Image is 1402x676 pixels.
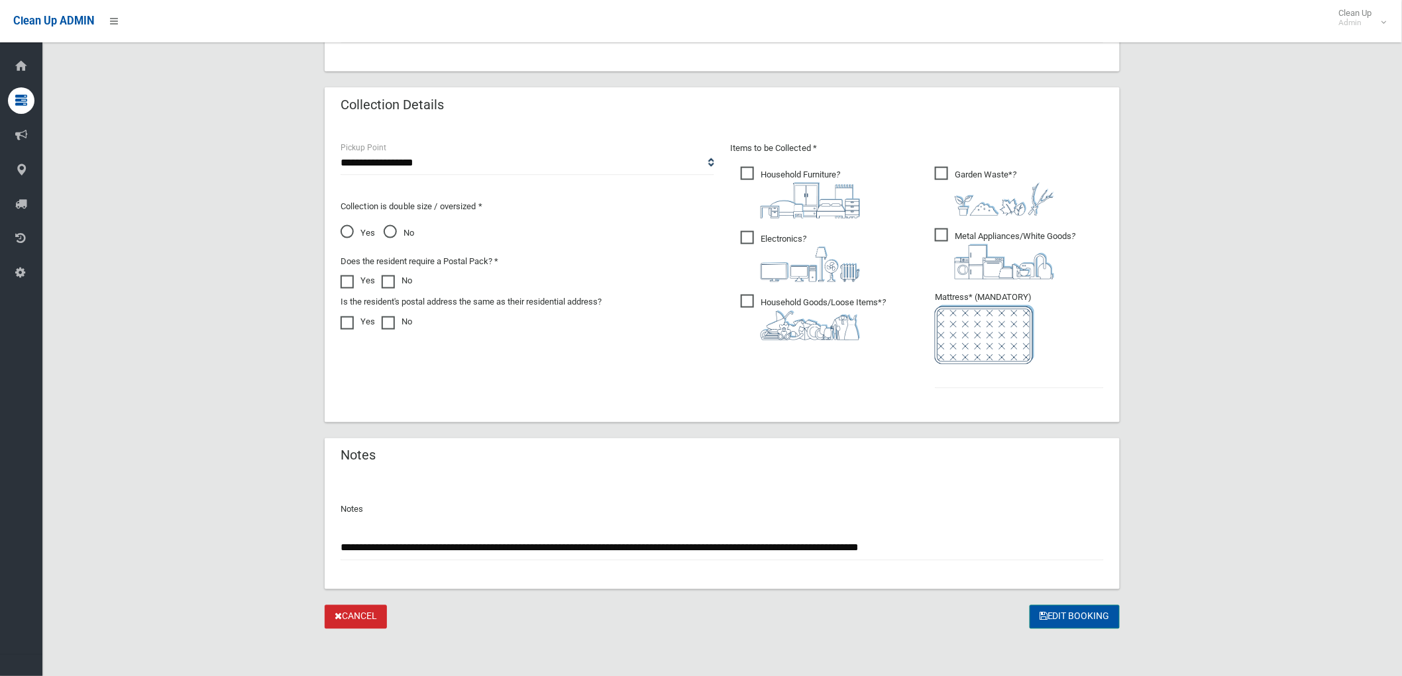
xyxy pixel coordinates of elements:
[1339,18,1372,28] small: Admin
[341,502,1104,518] p: Notes
[1332,8,1385,28] span: Clean Up
[955,231,1075,279] i: ?
[761,247,860,282] img: 394712a680b73dbc3d2a6a3a7ffe5a07.png
[955,244,1054,279] img: 36c1b0289cb1767239cdd3de9e694f19.png
[325,605,387,630] a: Cancel
[730,140,1104,156] p: Items to be Collected *
[1030,605,1120,630] button: Edit Booking
[341,314,375,330] label: Yes
[955,169,1054,216] i: ?
[761,234,860,282] i: ?
[741,231,860,282] span: Electronics
[935,167,1054,216] span: Garden Waste*
[341,294,602,310] label: Is the resident's postal address the same as their residential address?
[341,273,375,289] label: Yes
[741,167,860,218] span: Household Furniture
[935,228,1075,279] span: Metal Appliances/White Goods
[341,254,498,269] label: Does the resident require a Postal Pack? *
[935,292,1104,364] span: Mattress* (MANDATORY)
[382,273,412,289] label: No
[382,314,412,330] label: No
[761,311,860,340] img: b13cc3517677393f34c0a387616ef184.png
[761,183,860,218] img: aa9efdbe659d29b613fca23ba79d85cb.png
[741,295,886,340] span: Household Goods/Loose Items*
[325,92,460,118] header: Collection Details
[341,199,714,215] p: Collection is double size / oversized *
[761,169,860,218] i: ?
[325,443,392,469] header: Notes
[384,225,414,241] span: No
[341,225,375,241] span: Yes
[935,305,1034,364] img: e7408bece873d2c1783593a074e5cb2f.png
[13,15,94,27] span: Clean Up ADMIN
[761,297,886,340] i: ?
[955,183,1054,216] img: 4fd8a5c772b2c999c83690221e5242e0.png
